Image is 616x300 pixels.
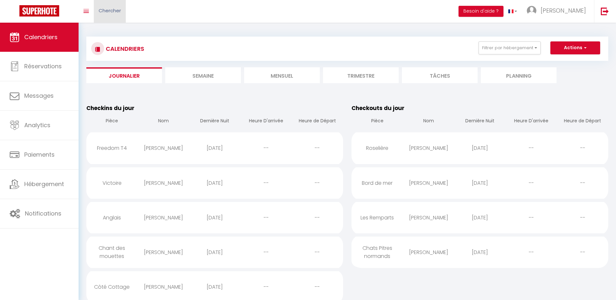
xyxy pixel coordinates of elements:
[292,138,343,159] div: --
[479,41,541,54] button: Filtrer par hébergement
[240,112,292,131] th: Heure D'arrivée
[189,138,241,159] div: [DATE]
[292,242,343,263] div: --
[403,207,454,228] div: [PERSON_NAME]
[86,238,138,267] div: Chant des mouettes
[24,180,64,188] span: Hébergement
[99,7,121,14] span: Chercher
[138,207,189,228] div: [PERSON_NAME]
[25,209,61,217] span: Notifications
[459,6,503,17] button: Besoin d'aide ?
[86,172,138,194] div: Victoire
[351,112,403,131] th: Pièce
[24,33,58,41] span: Calendriers
[24,121,50,129] span: Analytics
[351,138,403,159] div: Roselière
[403,138,454,159] div: [PERSON_NAME]
[189,276,241,297] div: [DATE]
[505,112,557,131] th: Heure D'arrivée
[601,7,609,15] img: logout
[351,238,403,267] div: Chats Pitres normands
[402,67,478,83] li: Tâches
[5,3,25,22] button: Ouvrir le widget de chat LiveChat
[19,5,59,17] img: Super Booking
[240,172,292,194] div: --
[104,41,144,56] h3: CALENDRIERS
[165,67,241,83] li: Semaine
[292,207,343,228] div: --
[403,172,454,194] div: [PERSON_NAME]
[24,150,55,159] span: Paiements
[86,138,138,159] div: Freedom T4
[24,92,54,100] span: Messages
[481,67,557,83] li: Planning
[240,138,292,159] div: --
[189,207,241,228] div: [DATE]
[454,138,506,159] div: [DATE]
[244,67,320,83] li: Mensuel
[86,67,162,83] li: Journalier
[86,104,135,112] span: Checkins du jour
[557,172,608,194] div: --
[86,112,138,131] th: Pièce
[550,41,600,54] button: Actions
[527,6,536,16] img: ...
[454,242,506,263] div: [DATE]
[505,172,557,194] div: --
[454,207,506,228] div: [DATE]
[351,172,403,194] div: Bord de mer
[505,242,557,263] div: --
[403,112,454,131] th: Nom
[557,207,608,228] div: --
[505,207,557,228] div: --
[138,242,189,263] div: [PERSON_NAME]
[240,242,292,263] div: --
[138,138,189,159] div: [PERSON_NAME]
[351,207,403,228] div: Les Remparts
[292,276,343,297] div: --
[86,207,138,228] div: Anglais
[24,62,62,70] span: Réservations
[240,276,292,297] div: --
[323,67,399,83] li: Trimestre
[557,112,608,131] th: Heure de Départ
[292,112,343,131] th: Heure de Départ
[351,104,405,112] span: Checkouts du jour
[138,172,189,194] div: [PERSON_NAME]
[541,6,586,15] span: [PERSON_NAME]
[138,112,189,131] th: Nom
[454,112,506,131] th: Dernière Nuit
[454,172,506,194] div: [DATE]
[505,138,557,159] div: --
[86,276,138,297] div: Côté Cottage
[189,242,241,263] div: [DATE]
[403,242,454,263] div: [PERSON_NAME]
[557,242,608,263] div: --
[189,112,241,131] th: Dernière Nuit
[189,172,241,194] div: [DATE]
[138,276,189,297] div: [PERSON_NAME]
[292,172,343,194] div: --
[240,207,292,228] div: --
[557,138,608,159] div: --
